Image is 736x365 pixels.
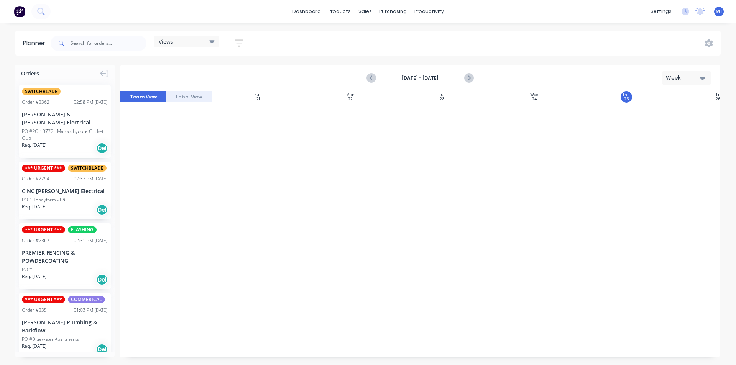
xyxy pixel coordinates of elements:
div: sales [355,6,376,17]
div: 26 [716,97,721,101]
div: Wed [530,93,539,97]
span: Req. [DATE] [22,142,47,149]
span: MT [716,8,723,15]
div: 22 [348,97,353,101]
div: Del [96,204,108,216]
div: PO #Honeyfarm - P/C [22,196,67,203]
div: Del [96,344,108,355]
div: PO # [22,266,32,273]
div: settings [647,6,675,17]
div: [PERSON_NAME] & [PERSON_NAME] Electrical [22,110,108,126]
img: Factory [14,6,25,17]
div: Thu [623,93,630,97]
div: 02:37 PM [DATE] [74,175,108,182]
span: FLASHING [68,226,97,233]
span: Views [159,38,173,46]
div: Fri [716,93,721,97]
div: Planner [23,39,49,48]
div: Week [666,74,701,82]
div: Order # 2362 [22,99,49,106]
div: PO #Bluewater Apartments [22,336,79,343]
div: Sun [255,93,262,97]
div: PREMIER FENCING & POWDERCOATING [22,249,108,265]
span: Req. [DATE] [22,273,47,280]
strong: [DATE] - [DATE] [382,75,458,82]
div: 24 [532,97,537,101]
div: 23 [440,97,445,101]
div: 25 [624,97,629,101]
div: [PERSON_NAME] Plumbing & Backflow [22,318,108,334]
div: Mon [346,93,355,97]
div: CINC [PERSON_NAME] Electrical [22,187,108,195]
div: Del [96,274,108,285]
div: 02:31 PM [DATE] [74,237,108,244]
div: products [325,6,355,17]
div: 02:58 PM [DATE] [74,99,108,106]
span: COMMERICAL [68,296,105,303]
span: Req. [DATE] [22,343,47,350]
input: Search for orders... [71,36,146,51]
div: 21 [256,97,260,101]
div: purchasing [376,6,411,17]
span: Orders [21,69,39,77]
div: Order # 2351 [22,307,49,314]
span: SWITCHBLADE [68,165,107,172]
button: Team View [120,91,166,103]
div: PO #PO-13772 - Maroochydore Cricket Club [22,128,108,142]
button: Label View [166,91,212,103]
span: Req. [DATE] [22,203,47,210]
div: Tue [439,93,445,97]
div: Order # 2367 [22,237,49,244]
span: SWITCHBLADE [22,88,61,95]
div: productivity [411,6,448,17]
div: Del [96,142,108,154]
button: Week [662,71,711,85]
div: 01:03 PM [DATE] [74,307,108,314]
div: Order # 2294 [22,175,49,182]
a: dashboard [289,6,325,17]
